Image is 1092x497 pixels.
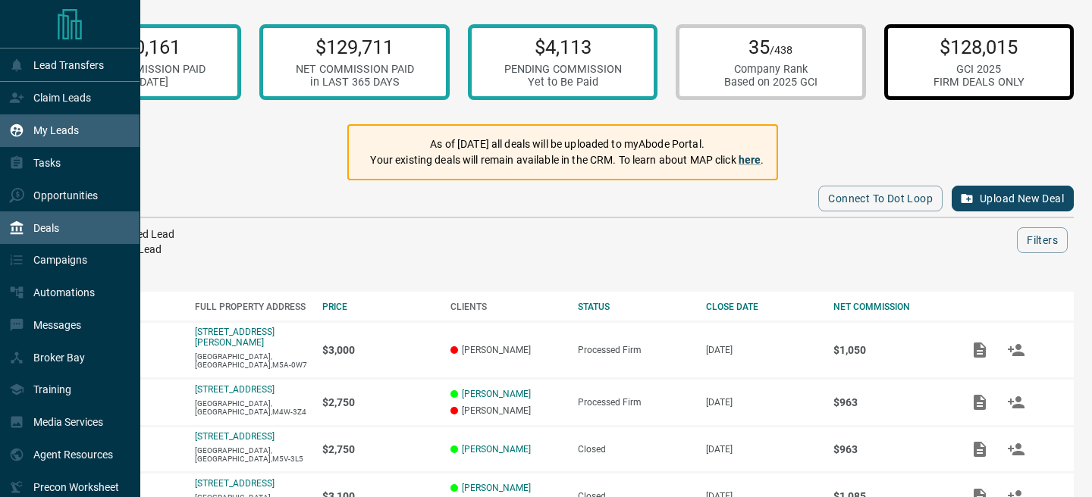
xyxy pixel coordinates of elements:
[578,397,691,408] div: Processed Firm
[998,396,1034,407] span: Match Clients
[195,327,275,348] a: [STREET_ADDRESS][PERSON_NAME]
[770,44,792,57] span: /438
[962,396,998,407] span: Add / View Documents
[462,483,531,493] a: [PERSON_NAME]
[195,478,275,489] a: [STREET_ADDRESS]
[962,443,998,454] span: Add / View Documents
[450,405,563,416] p: [PERSON_NAME]
[818,186,943,211] button: Connect to Dot Loop
[450,345,563,355] p: [PERSON_NAME]
[87,63,206,76] div: NET COMMISSION PAID
[724,63,817,76] div: Company Rank
[724,76,817,89] div: Based on 2025 GCI
[998,344,1034,355] span: Match Clients
[462,444,531,455] a: [PERSON_NAME]
[195,399,308,416] p: [GEOGRAPHIC_DATA],[GEOGRAPHIC_DATA],M4W-3Z4
[322,396,435,408] p: $2,750
[370,136,764,152] p: As of [DATE] all deals will be uploaded to myAbode Portal.
[833,302,946,312] div: NET COMMISSION
[296,36,414,58] p: $129,711
[578,444,691,455] div: Closed
[195,431,275,442] a: [STREET_ADDRESS]
[370,152,764,168] p: Your existing deals will remain available in the CRM. To learn about MAP click .
[322,302,435,312] div: PRICE
[195,352,308,369] p: [GEOGRAPHIC_DATA],[GEOGRAPHIC_DATA],M5A-0W7
[195,384,275,395] a: [STREET_ADDRESS]
[724,36,817,58] p: 35
[706,444,819,455] p: [DATE]
[706,302,819,312] div: CLOSE DATE
[504,76,622,89] div: Yet to Be Paid
[706,397,819,408] p: [DATE]
[87,36,206,58] p: $90,161
[739,154,761,166] a: here
[962,344,998,355] span: Add / View Documents
[833,443,946,455] p: $963
[87,76,206,89] div: in [DATE]
[934,76,1025,89] div: FIRM DEALS ONLY
[578,302,691,312] div: STATUS
[934,36,1025,58] p: $128,015
[706,345,819,355] p: [DATE]
[195,302,308,312] div: FULL PROPERTY ADDRESS
[322,443,435,455] p: $2,750
[296,76,414,89] div: in LAST 365 DAYS
[504,36,622,58] p: $4,113
[322,344,435,356] p: $3,000
[952,186,1074,211] button: Upload New Deal
[934,63,1025,76] div: GCI 2025
[578,345,691,355] div: Processed Firm
[1017,227,1068,253] button: Filters
[833,396,946,408] p: $963
[462,389,531,399] a: [PERSON_NAME]
[296,63,414,76] div: NET COMMISSION PAID
[450,302,563,312] div: CLIENTS
[998,443,1034,454] span: Match Clients
[195,446,308,463] p: [GEOGRAPHIC_DATA],[GEOGRAPHIC_DATA],M5V-3L5
[833,344,946,356] p: $1,050
[504,63,622,76] div: PENDING COMMISSION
